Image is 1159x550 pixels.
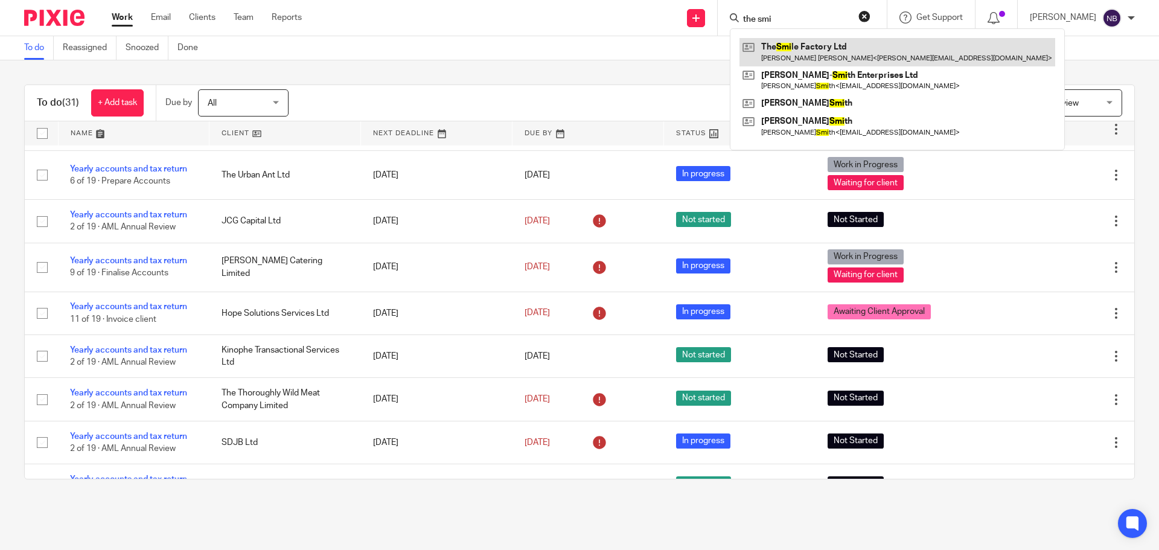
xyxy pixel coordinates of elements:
span: 11 of 19 · Invoice client [70,315,156,324]
a: Yearly accounts and tax return [70,165,187,173]
span: 9 of 19 · Finalise Accounts [70,269,168,278]
td: The Urban Ant Ltd [209,151,361,200]
span: 2 of 19 · AML Annual Review [70,401,176,410]
span: Get Support [916,13,963,22]
span: Not started [676,347,731,362]
td: Hope Solutions Services Ltd [209,292,361,334]
a: Team [234,11,254,24]
span: [DATE] [525,263,550,271]
span: Not Started [828,476,884,491]
a: Reports [272,11,302,24]
span: Not Started [828,391,884,406]
span: [DATE] [525,309,550,318]
td: [DATE] [361,421,512,464]
input: Search [742,14,851,25]
span: In progress [676,433,730,449]
a: Work [112,11,133,24]
span: Not Started [828,433,884,449]
a: Yearly accounts and tax return [70,432,187,441]
h1: To do [37,97,79,109]
a: Reassigned [63,36,117,60]
a: Clients [189,11,216,24]
td: [PERSON_NAME] Catering Limited [209,243,361,292]
td: [DATE] [361,464,512,507]
span: [DATE] [525,171,550,179]
a: To do [24,36,54,60]
a: Done [177,36,207,60]
span: Waiting for client [828,175,904,190]
span: Awaiting Client Approval [828,304,931,319]
a: Yearly accounts and tax return [70,389,187,397]
span: In progress [676,258,730,273]
button: Clear [858,10,870,22]
span: [DATE] [525,217,550,225]
td: Kinophe Transactional Services Ltd [209,335,361,378]
span: Not started [676,476,731,491]
img: Pixie [24,10,85,26]
span: [DATE] [525,395,550,403]
td: [DATE] [361,243,512,292]
a: Yearly accounts and tax return [70,257,187,265]
span: 2 of 19 · AML Annual Review [70,444,176,453]
td: SDJB Ltd [209,421,361,464]
td: The Thoroughly Wild Meat Company Limited [209,378,361,421]
a: Email [151,11,171,24]
a: Snoozed [126,36,168,60]
span: Not Started [828,347,884,362]
span: 6 of 19 · Prepare Accounts [70,177,170,185]
td: [DATE] [361,200,512,243]
span: Not started [676,391,731,406]
a: Yearly accounts and tax return [70,475,187,484]
span: Work in Progress [828,249,904,264]
td: [DATE] [361,151,512,200]
span: In progress [676,166,730,181]
img: svg%3E [1102,8,1122,28]
p: [PERSON_NAME] [1030,11,1096,24]
a: Yearly accounts and tax return [70,302,187,311]
td: [DATE] [361,378,512,421]
a: + Add task [91,89,144,117]
span: [DATE] [525,438,550,447]
td: JCG Capital Ltd [209,200,361,243]
td: [DATE] [361,292,512,334]
span: Not Started [828,212,884,227]
span: (31) [62,98,79,107]
a: Yearly accounts and tax return [70,346,187,354]
p: Due by [165,97,192,109]
span: Not started [676,212,731,227]
span: 2 of 19 · AML Annual Review [70,223,176,232]
span: All [208,99,217,107]
span: 2 of 19 · AML Annual Review [70,358,176,366]
a: Yearly accounts and tax return [70,211,187,219]
td: [DATE] [361,335,512,378]
span: [DATE] [525,352,550,360]
td: One Home Climate Solutions [209,464,361,507]
span: Waiting for client [828,267,904,283]
span: In progress [676,304,730,319]
span: Work in Progress [828,157,904,172]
